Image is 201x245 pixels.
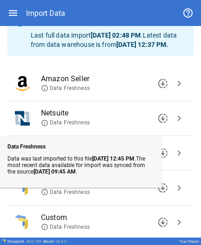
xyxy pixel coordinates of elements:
[31,31,186,49] p: Last full data import . Latest data from data warehouse is from
[41,108,171,119] span: Netsuite
[174,148,185,159] span: chevron_right
[7,155,145,175] span: The most recent data available for import was synced from the source .
[41,223,90,231] span: Data Freshness
[15,215,28,230] img: Custom
[92,155,134,162] b: [DATE] 12:45 PM
[15,111,30,126] img: Netsuite
[41,84,90,92] span: Data Freshness
[7,239,41,244] div: Drivepoint
[56,239,67,244] span: v 5.0.2
[41,188,90,196] span: Data Freshness
[116,41,168,48] b: [DATE] 12:37 PM .
[33,168,76,175] b: [DATE] 09:45 AM
[41,119,90,127] span: Data Freshness
[2,239,6,243] img: Drivepoint
[174,78,185,89] span: chevron_right
[174,217,185,228] span: chevron_right
[91,32,141,39] b: [DATE] 02:48 PM
[157,182,168,193] span: downloading
[7,155,136,162] span: Data was last imported to this file .
[15,76,30,91] img: Amazon Seller
[26,239,41,244] span: v 6.0.109
[7,143,46,150] b: Data Freshness
[179,239,199,244] div: True Classic
[26,9,65,18] div: Import Data
[157,148,168,159] span: downloading
[174,113,185,124] span: chevron_right
[43,239,67,244] div: Model
[157,78,168,89] span: downloading
[41,212,171,223] span: Custom
[157,217,168,228] span: downloading
[174,182,185,193] span: chevron_right
[41,73,171,84] span: Amazon Seller
[157,113,168,124] span: downloading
